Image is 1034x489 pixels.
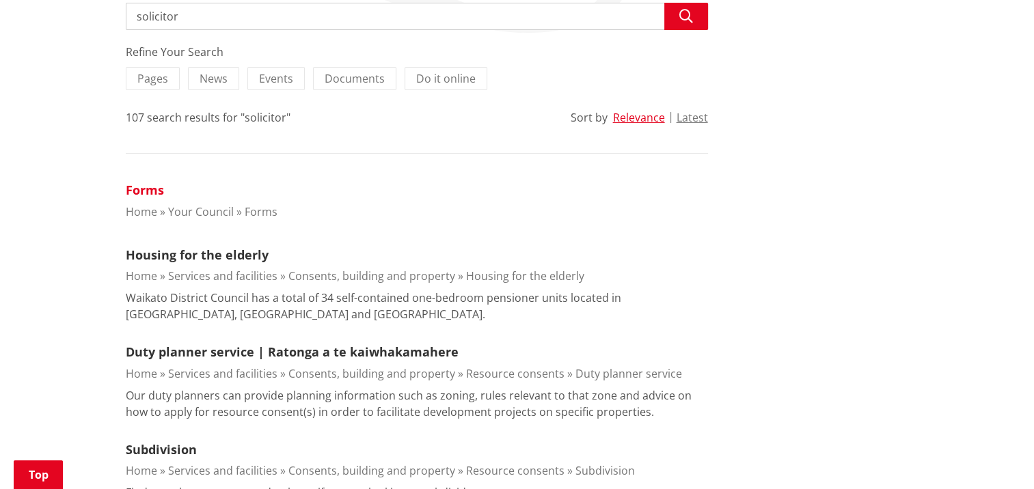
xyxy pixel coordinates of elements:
[571,109,608,126] div: Sort by
[200,71,228,86] span: News
[126,247,269,263] a: Housing for the elderly
[126,268,157,283] a: Home
[288,268,455,283] a: Consents, building and property
[126,3,708,30] input: Search input
[416,71,476,86] span: Do it online
[466,463,564,478] a: Resource consents
[126,182,164,198] a: Forms
[126,463,157,478] a: Home
[971,432,1020,481] iframe: Messenger Launcher
[126,344,459,360] a: Duty planner service | Ratonga a te kaiwhakamahere
[126,387,708,420] p: Our duty planners can provide planning information such as zoning, rules relevant to that zone an...
[168,463,277,478] a: Services and facilities
[288,366,455,381] a: Consents, building and property
[575,463,635,478] a: Subdivision
[168,204,234,219] a: Your Council
[245,204,277,219] a: Forms
[288,463,455,478] a: Consents, building and property
[677,111,708,124] button: Latest
[126,290,708,322] p: Waikato District Council has a total of 34 self-contained one-bedroom pensioner units located in ...
[126,441,197,458] a: Subdivision
[259,71,293,86] span: Events
[126,366,157,381] a: Home
[168,268,277,283] a: Services and facilities
[613,111,665,124] button: Relevance
[575,366,682,381] a: Duty planner service
[137,71,168,86] span: Pages
[126,204,157,219] a: Home
[14,460,63,489] a: Top
[168,366,277,381] a: Services and facilities
[126,109,290,126] div: 107 search results for "solicitor"
[466,268,584,283] a: Housing for the elderly
[126,44,708,60] div: Refine Your Search
[466,366,564,381] a: Resource consents
[325,71,385,86] span: Documents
